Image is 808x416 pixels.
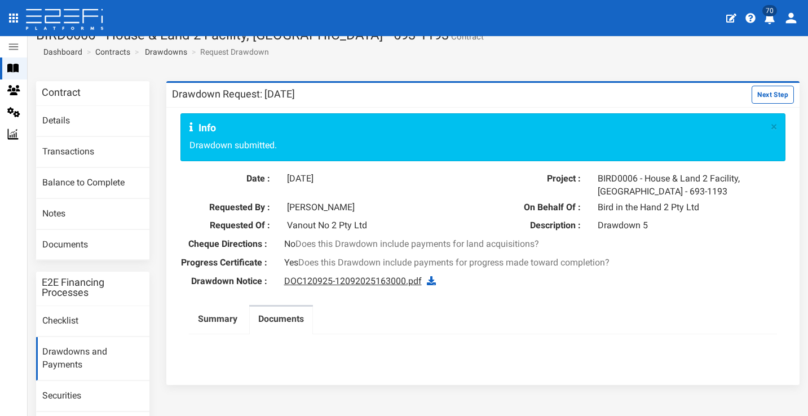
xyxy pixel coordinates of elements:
div: Drawdown 5 [589,219,785,232]
label: On Behalf Of : [491,201,589,214]
label: Summary [198,313,237,326]
h3: E2E Financing Processes [42,277,144,298]
span: Does this Drawdown include payments for land acquisitions? [295,238,539,249]
label: Requested By : [180,201,279,214]
label: Cheque Directions : [172,238,276,251]
div: No [276,238,691,251]
label: Documents [258,313,304,326]
label: Drawdown Notice : [172,275,276,288]
label: Date : [180,172,279,185]
li: Request Drawdown [189,46,269,57]
a: Summary [189,307,246,335]
label: Requested Of : [180,219,279,232]
a: Contracts [95,46,130,57]
label: Description : [491,219,589,232]
a: Notes [36,199,149,229]
div: [DATE] [279,172,475,185]
button: Next Step [752,86,794,104]
a: Next Step [752,88,794,99]
a: Transactions [36,137,149,167]
h1: BIRD0006 - House & Land 2 Facility, [GEOGRAPHIC_DATA] - 693-1193 [36,28,800,42]
h3: Drawdown Request: [DATE] [172,89,295,99]
a: Documents [36,230,149,260]
small: Contract [449,33,484,41]
h3: Contract [42,87,81,98]
label: Project : [491,172,589,185]
a: Dashboard [39,46,82,57]
h4: Info [189,122,765,134]
div: Drawdown submitted. [180,113,785,161]
a: Balance to Complete [36,168,149,198]
div: BIRD0006 - House & Land 2 Facility, [GEOGRAPHIC_DATA] - 693-1193 [589,172,785,198]
a: Drawdowns [145,46,187,57]
a: Securities [36,381,149,411]
button: × [771,121,777,133]
a: Details [36,106,149,136]
div: Bird in the Hand 2 Pty Ltd [589,201,785,214]
a: DOC120925-12092025163000.pdf [284,276,422,286]
a: Checklist [36,306,149,337]
div: [PERSON_NAME] [279,201,475,214]
label: Progress Certificate : [172,256,276,269]
div: Yes [276,256,691,269]
div: Vanout No 2 Pty Ltd [279,219,475,232]
span: Dashboard [39,47,82,56]
span: Does this Drawdown include payments for progress made toward completion? [298,257,610,268]
a: Documents [249,307,313,335]
a: Drawdowns and Payments [36,337,149,380]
